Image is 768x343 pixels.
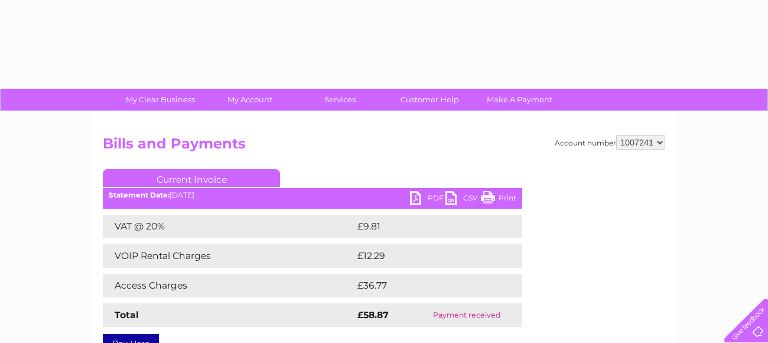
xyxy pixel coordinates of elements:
strong: Total [115,309,139,321]
div: [DATE] [103,191,522,199]
a: My Account [201,89,299,111]
strong: £58.87 [357,309,389,321]
a: Services [291,89,389,111]
h2: Bills and Payments [103,135,665,158]
td: £36.77 [354,274,498,297]
a: Make A Payment [471,89,568,111]
td: VAT @ 20% [103,215,354,238]
a: CSV [445,191,481,208]
td: £9.81 [354,215,494,238]
td: Payment received [411,303,522,327]
a: Current Invoice [103,169,280,187]
div: Account number [555,135,665,150]
td: Access Charges [103,274,354,297]
a: Print [481,191,516,208]
td: £12.29 [354,244,497,268]
b: Statement Date: [109,190,170,199]
a: Customer Help [381,89,479,111]
a: PDF [410,191,445,208]
a: My Clear Business [112,89,209,111]
td: VOIP Rental Charges [103,244,354,268]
